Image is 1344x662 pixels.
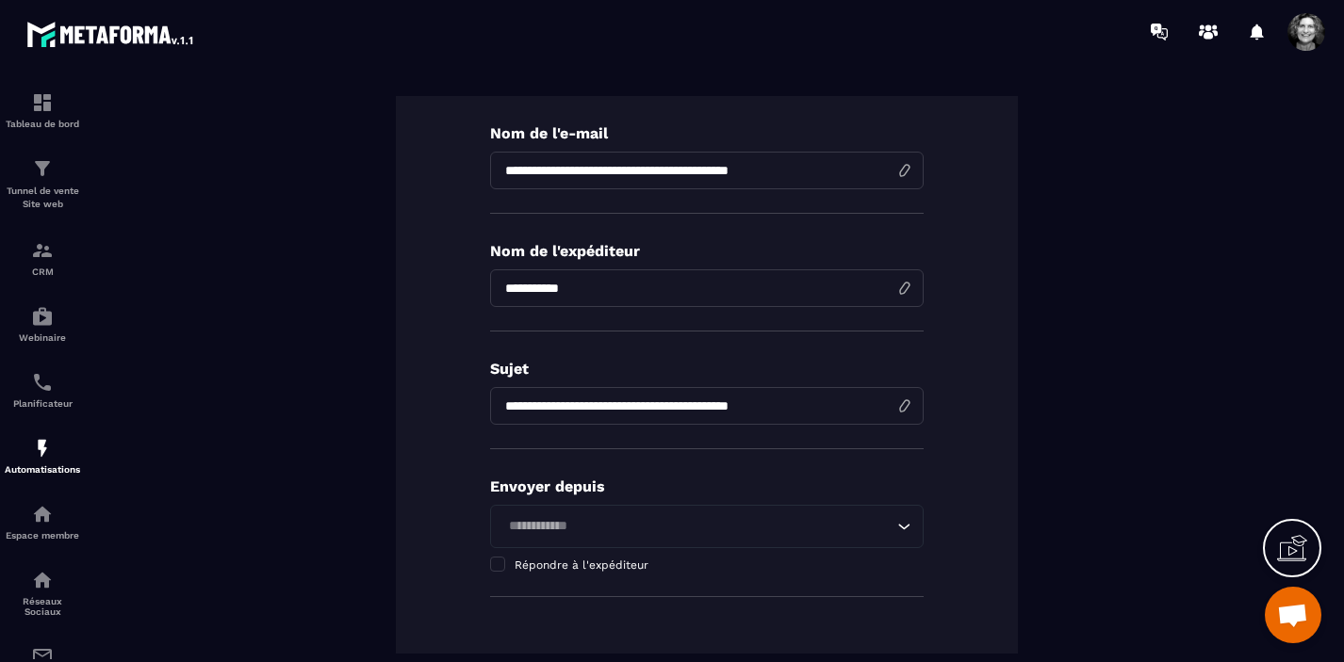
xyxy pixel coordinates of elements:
p: Espace membre [5,530,80,541]
a: social-networksocial-networkRéseaux Sociaux [5,555,80,631]
a: automationsautomationsWebinaire [5,291,80,357]
a: schedulerschedulerPlanificateur [5,357,80,423]
p: Sujet [490,360,924,378]
img: automations [31,305,54,328]
img: automations [31,437,54,460]
p: Réseaux Sociaux [5,596,80,617]
img: scheduler [31,371,54,394]
img: formation [31,91,54,114]
p: Envoyer depuis [490,477,924,495]
p: Webinaire [5,332,80,343]
a: automationsautomationsAutomatisations [5,423,80,489]
p: Nom de l'expéditeur [490,242,924,260]
span: Répondre à l'expéditeur [515,558,648,572]
a: formationformationCRM [5,225,80,291]
img: formation [31,239,54,262]
p: Automatisations [5,464,80,475]
p: Tunnel de vente Site web [5,185,80,211]
p: CRM [5,266,80,277]
div: Ouvrir le chat [1265,587,1321,643]
input: Search for option [502,516,893,537]
a: formationformationTableau de bord [5,77,80,143]
a: automationsautomationsEspace membre [5,489,80,555]
img: automations [31,503,54,525]
div: Search for option [490,505,924,548]
img: logo [26,17,196,51]
p: Planificateur [5,398,80,409]
img: formation [31,157,54,180]
a: formationformationTunnel de vente Site web [5,143,80,225]
img: social-network [31,569,54,591]
p: Tableau de bord [5,119,80,129]
p: Nom de l'e-mail [490,124,924,142]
